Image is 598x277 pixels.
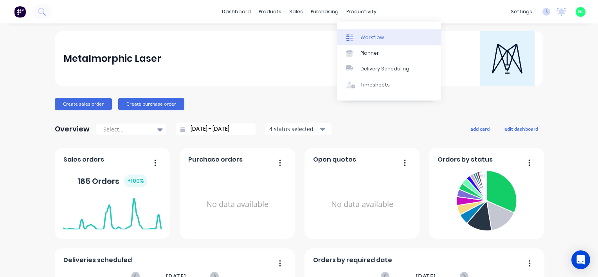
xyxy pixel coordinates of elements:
[265,123,331,135] button: 4 status selected
[255,6,285,18] div: products
[77,174,147,187] div: 185 Orders
[218,6,255,18] a: dashboard
[55,98,112,110] button: Create sales order
[313,155,356,164] span: Open quotes
[188,167,286,241] div: No data available
[14,6,26,18] img: Factory
[337,45,441,61] a: Planner
[571,250,590,269] div: Open Intercom Messenger
[360,50,379,57] div: Planner
[285,6,307,18] div: sales
[337,61,441,77] a: Delivery Scheduling
[465,124,495,134] button: add card
[360,81,390,88] div: Timesheets
[337,77,441,93] a: Timesheets
[188,155,243,164] span: Purchase orders
[269,125,319,133] div: 4 status selected
[438,155,493,164] span: Orders by status
[63,155,104,164] span: Sales orders
[507,6,536,18] div: settings
[480,31,535,86] img: Metalmorphic Laser
[307,6,342,18] div: purchasing
[578,8,584,15] span: GL
[63,51,161,67] div: Metalmorphic Laser
[499,124,543,134] button: edit dashboard
[342,6,380,18] div: productivity
[63,255,132,265] span: Deliveries scheduled
[360,34,384,41] div: Workflow
[313,167,411,241] div: No data available
[360,65,409,72] div: Delivery Scheduling
[55,121,90,137] div: Overview
[337,29,441,45] a: Workflow
[124,174,147,187] div: + 100 %
[118,98,184,110] button: Create purchase order
[313,255,392,265] span: Orders by required date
